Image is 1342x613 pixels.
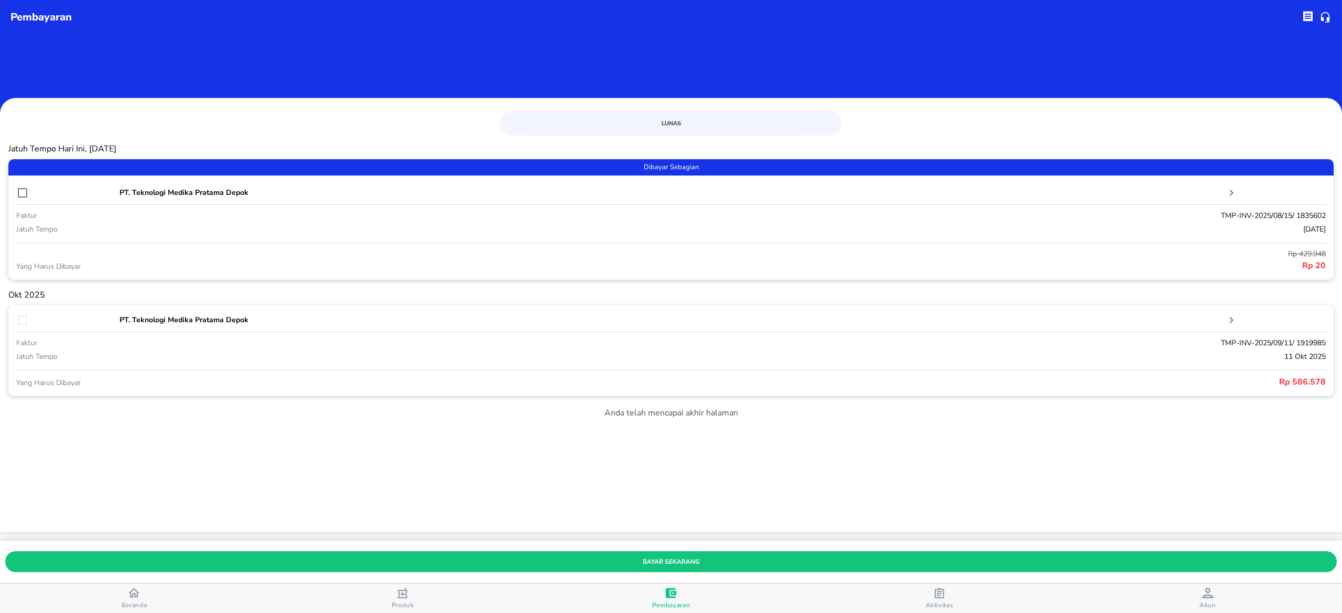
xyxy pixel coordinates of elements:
[16,351,562,362] p: jatuh tempo
[16,377,671,388] p: Yang Harus Dibayar
[671,376,1326,388] p: Rp 586.578
[120,314,1225,325] p: PT. Teknologi Medika Pratama Depok
[8,162,1334,173] span: Dibayar Sebagian
[537,584,805,613] button: Pembayaran
[500,111,842,133] div: simple tabs
[10,9,72,25] p: pembayaran
[1074,584,1342,613] button: Akun
[562,210,1326,221] p: TMP-INV-2025/08/15/ 1835602
[5,551,1337,572] button: bayar sekarang
[14,556,1328,567] span: bayar sekarang
[268,584,537,613] button: Produk
[120,187,1225,198] p: PT. Teknologi Medika Pratama Depok
[1199,601,1216,609] span: Akun
[805,584,1074,613] button: Aktivitas
[562,351,1326,362] p: 11 Okt 2025
[671,248,1326,259] p: Rp 429.948
[8,407,1334,419] p: Anda telah mencapai akhir halaman
[122,601,147,609] span: Beranda
[926,601,954,609] span: Aktivitas
[392,601,414,609] span: Produk
[652,601,690,609] span: Pembayaran
[16,224,562,235] p: jatuh tempo
[510,118,832,128] span: Lunas
[16,261,671,272] p: Yang Harus Dibayar
[562,224,1326,235] p: [DATE]
[503,114,839,133] a: Lunas
[8,144,1334,154] p: Jatuh Tempo Hari Ini, [DATE]
[562,337,1326,348] p: TMP-INV-2025/09/11/ 1919985
[16,337,562,348] p: faktur
[16,210,562,221] p: faktur
[671,259,1326,272] p: Rp 20
[8,290,1334,300] p: Okt 2025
